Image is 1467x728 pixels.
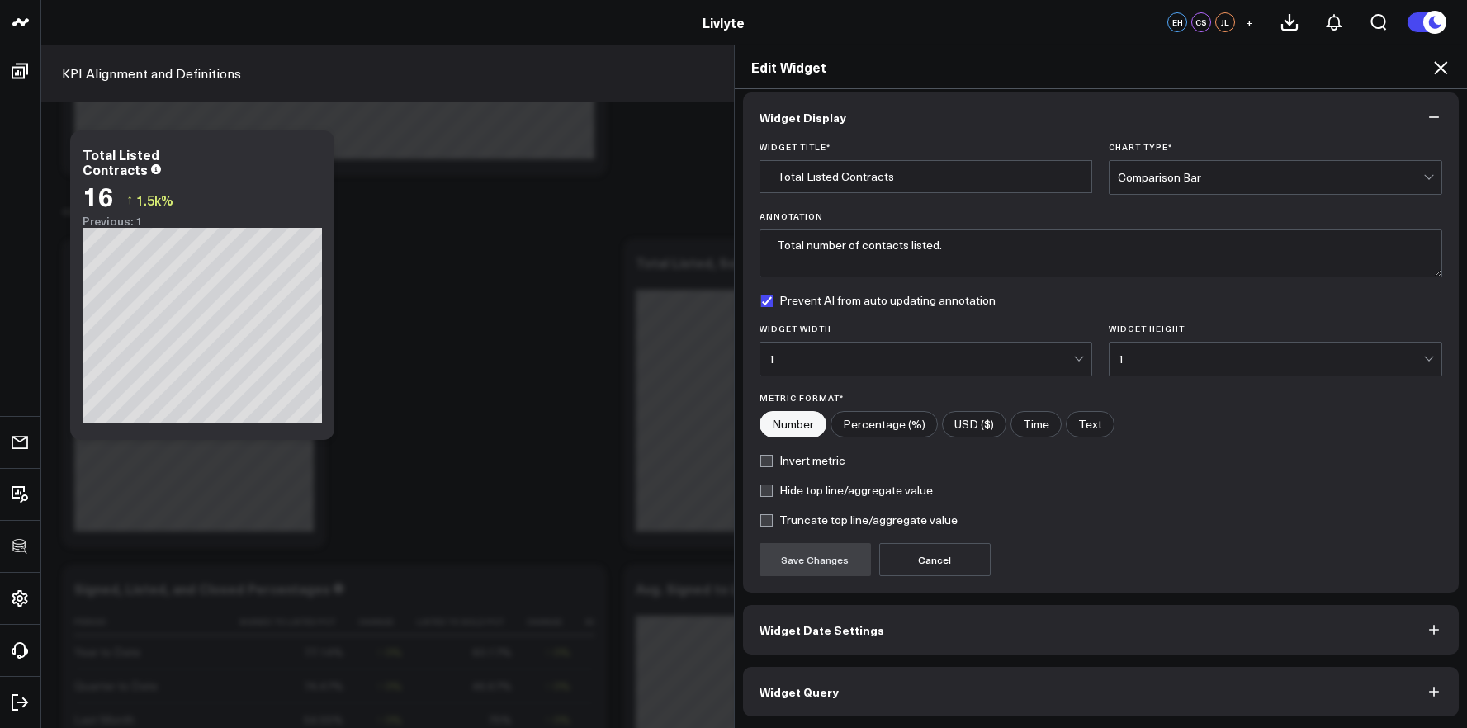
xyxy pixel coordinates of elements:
span: Widget Display [760,111,846,124]
div: 1 [769,352,1074,366]
label: Metric Format* [760,393,1443,403]
label: Truncate top line/aggregate value [760,513,958,527]
label: Prevent AI from auto updating annotation [760,294,996,307]
a: Livlyte [703,13,745,31]
div: 1 [1118,352,1423,366]
label: Percentage (%) [831,411,938,437]
button: + [1239,12,1259,32]
label: Widget Title * [760,142,1093,152]
input: Enter your widget title [760,160,1093,193]
label: Text [1066,411,1114,437]
label: USD ($) [942,411,1006,437]
label: Widget Width [760,324,1093,333]
button: Widget Date Settings [743,605,1460,655]
div: Comparison Bar [1118,171,1423,184]
button: Cancel [879,543,991,576]
span: Widget Date Settings [760,623,884,636]
label: Hide top line/aggregate value [760,484,933,497]
div: EH [1167,12,1187,32]
button: Widget Query [743,667,1460,716]
button: Widget Display [743,92,1460,142]
label: Invert metric [760,454,845,467]
label: Annotation [760,211,1443,221]
div: JL [1215,12,1235,32]
label: Chart Type * [1109,142,1442,152]
textarea: Total number of contacts listed. [760,229,1443,277]
div: CS [1191,12,1211,32]
span: + [1246,17,1253,28]
label: Number [760,411,826,437]
button: Save Changes [760,543,871,576]
span: Widget Query [760,685,839,698]
label: Widget Height [1109,324,1442,333]
label: Time [1010,411,1062,437]
h2: Edit Widget [751,58,1451,76]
